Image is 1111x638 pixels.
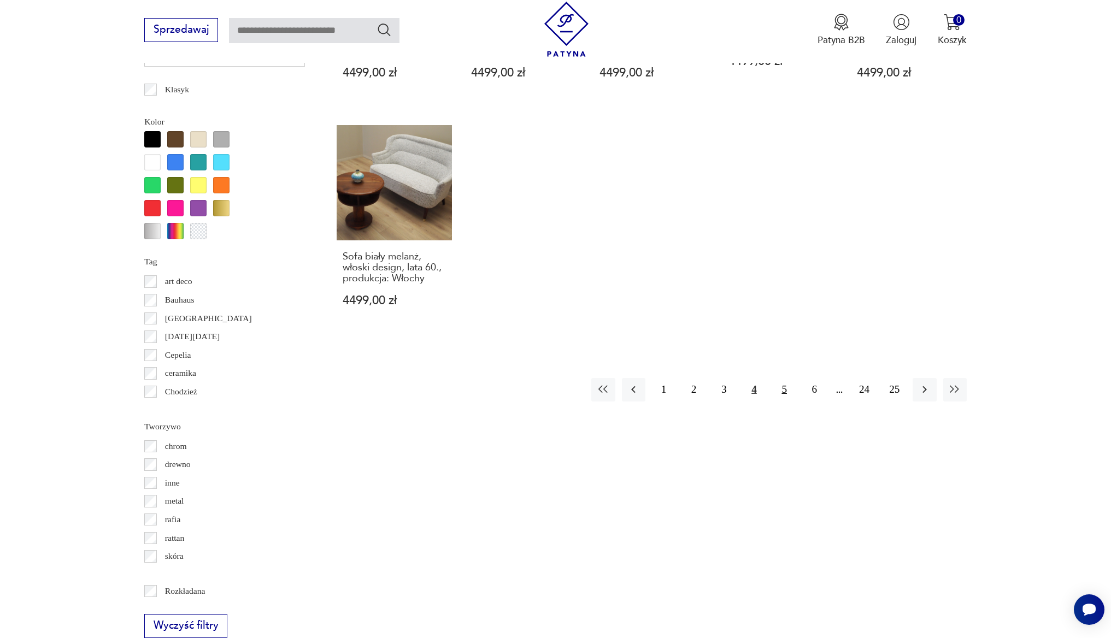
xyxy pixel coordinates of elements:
[165,329,220,344] p: [DATE][DATE]
[165,568,190,582] p: tkanina
[886,34,916,46] p: Zaloguj
[471,67,575,79] p: 4499,00 zł
[165,366,196,380] p: ceramika
[343,67,446,79] p: 4499,00 zł
[803,378,826,401] button: 6
[144,115,305,129] p: Kolor
[886,14,916,46] button: Zaloguj
[165,457,191,471] p: drewno
[165,385,197,399] p: Chodzież
[728,56,832,67] p: 4499,00 zł
[165,439,187,453] p: chrom
[144,18,218,42] button: Sprzedawaj
[343,295,446,306] p: 4499,00 zł
[652,378,675,401] button: 1
[165,348,191,362] p: Cepelia
[165,311,252,326] p: [GEOGRAPHIC_DATA]
[165,476,180,490] p: inne
[938,14,967,46] button: 0Koszyk
[165,293,195,307] p: Bauhaus
[742,378,766,401] button: 4
[144,26,218,35] a: Sprzedawaj
[165,549,184,563] p: skóra
[712,378,736,401] button: 3
[893,14,910,31] img: Ikonka użytkownika
[165,512,181,527] p: rafia
[144,420,305,434] p: Tworzywo
[773,378,796,401] button: 5
[377,22,392,38] button: Szukaj
[165,584,205,598] p: Rozkładana
[938,34,967,46] p: Koszyk
[599,67,703,79] p: 4499,00 zł
[853,378,876,401] button: 24
[833,14,850,31] img: Ikona medalu
[165,531,185,545] p: rattan
[539,2,594,57] img: Patyna - sklep z meblami i dekoracjami vintage
[883,378,906,401] button: 25
[165,82,189,97] p: Klasyk
[165,274,192,288] p: art deco
[818,14,865,46] button: Patyna B2B
[857,67,961,79] p: 4499,00 zł
[165,494,184,508] p: metal
[343,251,446,285] h3: Sofa biały melanż, włoski design, lata 60., produkcja: Włochy
[337,125,452,332] a: Sofa biały melanż, włoski design, lata 60., produkcja: WłochySofa biały melanż, włoski design, la...
[144,614,227,638] button: Wyczyść filtry
[944,14,961,31] img: Ikona koszyka
[1074,594,1104,625] iframe: Smartsupp widget button
[818,34,865,46] p: Patyna B2B
[682,378,706,401] button: 2
[953,14,965,26] div: 0
[165,403,196,417] p: Ćmielów
[818,14,865,46] a: Ikona medaluPatyna B2B
[144,255,305,269] p: Tag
